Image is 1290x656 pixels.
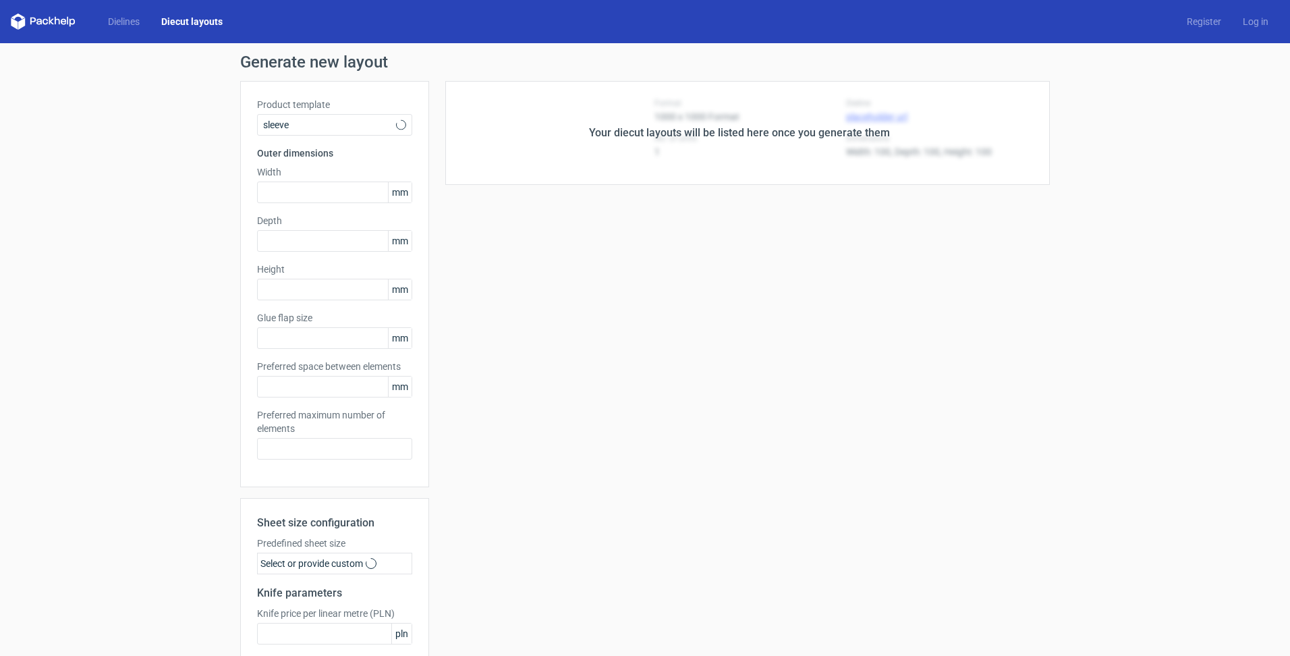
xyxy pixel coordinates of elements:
[257,146,412,160] h3: Outer dimensions
[388,377,412,397] span: mm
[257,408,412,435] label: Preferred maximum number of elements
[257,585,412,601] h2: Knife parameters
[257,553,412,574] div: Select or provide custom
[257,311,412,325] label: Glue flap size
[257,607,412,620] label: Knife price per linear metre (PLN)
[257,98,412,111] label: Product template
[1232,15,1279,28] a: Log in
[150,15,233,28] a: Diecut layouts
[1176,15,1232,28] a: Register
[257,515,412,531] h2: Sheet size configuration
[388,231,412,251] span: mm
[388,328,412,348] span: mm
[257,214,412,227] label: Depth
[589,125,890,141] div: Your diecut layouts will be listed here once you generate them
[388,279,412,300] span: mm
[257,360,412,373] label: Preferred space between elements
[391,624,412,644] span: pln
[240,54,1050,70] h1: Generate new layout
[257,263,412,276] label: Height
[257,537,412,550] label: Predefined sheet size
[97,15,150,28] a: Dielines
[257,165,412,179] label: Width
[263,118,396,132] span: sleeve
[388,182,412,202] span: mm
